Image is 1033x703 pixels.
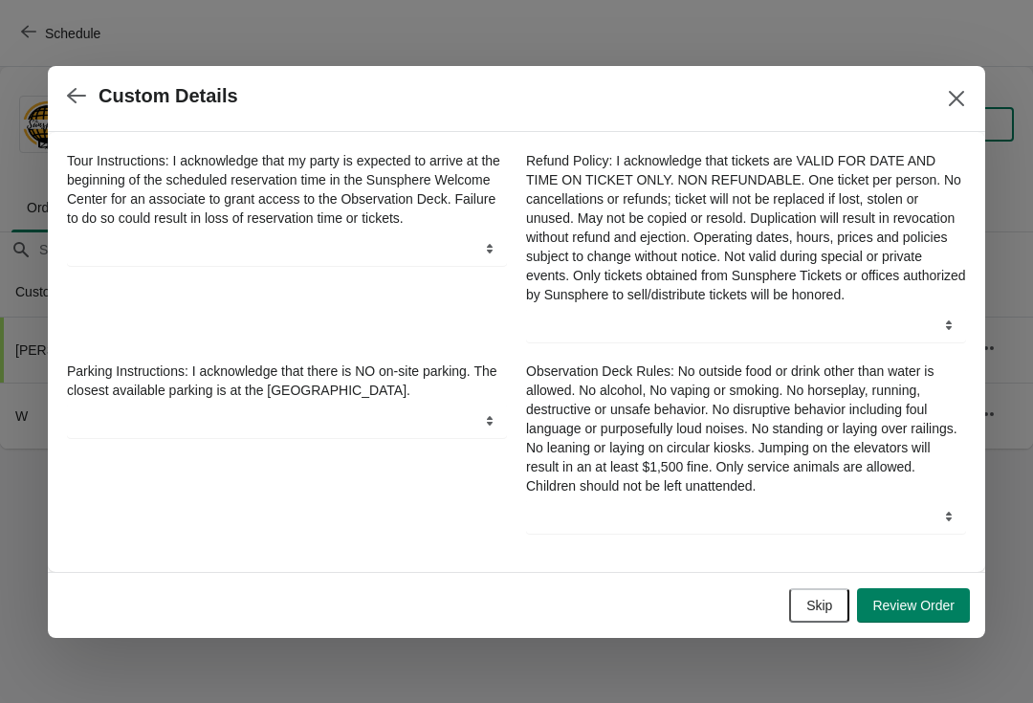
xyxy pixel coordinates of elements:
[789,588,849,623] button: Skip
[806,598,832,613] span: Skip
[99,85,238,107] h2: Custom Details
[526,362,966,495] label: Observation Deck Rules: No outside food or drink other than water is allowed. No alcohol, No vapi...
[872,598,955,613] span: Review Order
[939,81,974,116] button: Close
[526,151,966,304] label: Refund Policy: I acknowledge that tickets are VALID FOR DATE AND TIME ON TICKET ONLY. NON REFUNDA...
[67,362,507,400] label: Parking Instructions: I acknowledge that there is NO on-site parking. The closest available parki...
[857,588,970,623] button: Review Order
[67,151,507,228] label: Tour Instructions: I acknowledge that my party is expected to arrive at the beginning of the sche...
